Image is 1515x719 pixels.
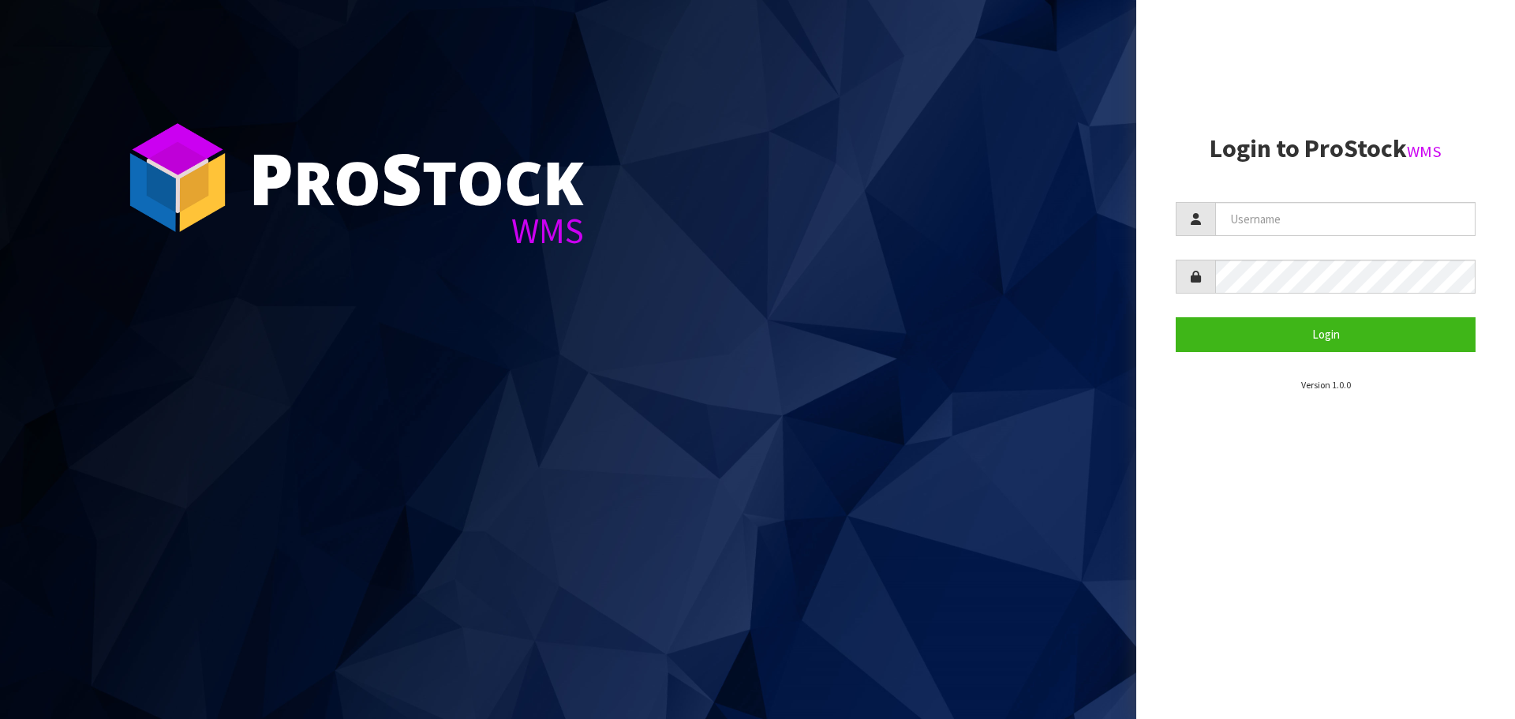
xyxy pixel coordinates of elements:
[118,118,237,237] img: ProStock Cube
[1176,317,1476,351] button: Login
[1301,379,1351,391] small: Version 1.0.0
[1215,202,1476,236] input: Username
[249,129,294,226] span: P
[1407,141,1442,162] small: WMS
[249,213,584,249] div: WMS
[1176,135,1476,163] h2: Login to ProStock
[249,142,584,213] div: ro tock
[381,129,422,226] span: S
